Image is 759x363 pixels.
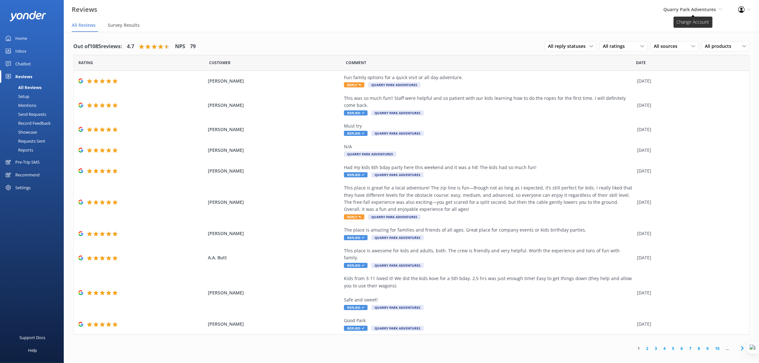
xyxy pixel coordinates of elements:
[4,145,33,154] div: Reports
[208,199,340,206] span: [PERSON_NAME]
[368,214,420,219] span: Quarry Park Adventures
[344,305,368,310] span: Replied
[4,137,45,145] div: Requests Sent
[344,214,364,219] span: Reply
[4,101,64,110] a: Mentions
[705,43,735,50] span: All products
[208,126,340,133] span: [PERSON_NAME]
[652,345,660,352] a: 3
[346,60,366,66] span: Question
[637,102,741,109] div: [DATE]
[637,289,741,296] div: [DATE]
[4,92,29,101] div: Setup
[344,95,634,109] div: This was so much fun!! Staff were helpful and so patient with our kids learning how to do the rop...
[4,128,37,137] div: Showcase
[344,152,396,157] span: Quarry Park Adventures
[4,83,41,92] div: All Reviews
[4,119,51,128] div: Record Feedback
[344,82,364,87] span: Reply
[695,345,703,352] a: 8
[637,254,741,261] div: [DATE]
[10,11,46,21] img: yonder-white-logo.png
[723,345,732,352] span: ...
[208,289,340,296] span: [PERSON_NAME]
[637,199,741,206] div: [DATE]
[344,131,368,136] span: Replied
[4,145,64,154] a: Reports
[20,331,46,344] div: Support Docs
[208,167,340,174] span: [PERSON_NAME]
[654,43,681,50] span: All sources
[371,172,424,177] span: Quarry Park Adventures
[344,122,634,130] div: Must try
[371,235,424,240] span: Quarry Park Adventures
[634,345,643,352] a: 1
[371,110,424,115] span: Quarry Park Adventures
[677,345,686,352] a: 6
[15,57,31,70] div: Chatbot
[636,60,646,66] span: Date
[4,110,46,119] div: Send Requests
[15,181,31,194] div: Settings
[28,344,37,357] div: Help
[15,168,40,181] div: Recommend
[637,230,741,237] div: [DATE]
[208,102,340,109] span: [PERSON_NAME]
[344,110,368,115] span: Replied
[371,131,424,136] span: Quarry Park Adventures
[15,45,26,57] div: Inbox
[73,42,122,51] h4: Out of 1085 reviews:
[108,22,140,28] span: Survey Results
[643,345,652,352] a: 2
[15,32,27,45] div: Home
[4,128,64,137] a: Showcase
[4,119,64,128] a: Record Feedback
[344,226,634,233] div: The place is amazing for families and friends of all ages. Great place for company events or kids...
[208,254,340,261] span: A.A. Butt
[4,137,64,145] a: Requests Sent
[72,22,96,28] span: All Reviews
[344,263,368,268] span: Replied
[344,143,634,150] div: N/A
[4,101,36,110] div: Mentions
[712,345,723,352] a: 10
[175,42,185,51] h4: NPS
[72,4,97,15] h3: Reviews
[344,317,634,324] div: Good Park
[15,156,40,168] div: Pre-Trip SMS
[669,345,677,352] a: 5
[344,235,368,240] span: Replied
[208,78,340,85] span: [PERSON_NAME]
[637,147,741,154] div: [DATE]
[344,74,634,81] div: Fun family options for a quick visit or all day adventure.
[127,42,134,51] h4: 4.7
[15,70,32,83] div: Reviews
[686,345,695,352] a: 7
[208,147,340,154] span: [PERSON_NAME]
[368,82,420,87] span: Quarry Park Adventures
[371,326,424,331] span: Quarry Park Adventures
[371,263,424,268] span: Quarry Park Adventures
[637,321,741,328] div: [DATE]
[208,321,340,328] span: [PERSON_NAME]
[344,184,634,213] div: This place is great for a local adventure! The zip line is fun—though not as long as I expected, ...
[603,43,629,50] span: All ratings
[344,164,634,171] div: Had my kids 6th bday party here this weekend and it was a hit! The kids had so much fun!
[660,345,669,352] a: 4
[637,78,741,85] div: [DATE]
[4,83,64,92] a: All Reviews
[208,230,340,237] span: [PERSON_NAME]
[344,275,634,304] div: Kids from 3-11 loved it! We did the kids kove for a 5th bday. 2.5 hrs was just enough time! Easy ...
[209,60,230,66] span: Date
[548,43,589,50] span: All reply statuses
[4,92,64,101] a: Setup
[190,42,196,51] h4: 79
[344,326,368,331] span: Replied
[663,6,716,12] span: Quarry Park Adventures
[78,60,93,66] span: Date
[637,167,741,174] div: [DATE]
[637,126,741,133] div: [DATE]
[4,110,64,119] a: Send Requests
[344,172,368,177] span: Replied
[344,247,634,262] div: This place is awesome for kids and adults, both. The crew is friendly and very helpful. Worth the...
